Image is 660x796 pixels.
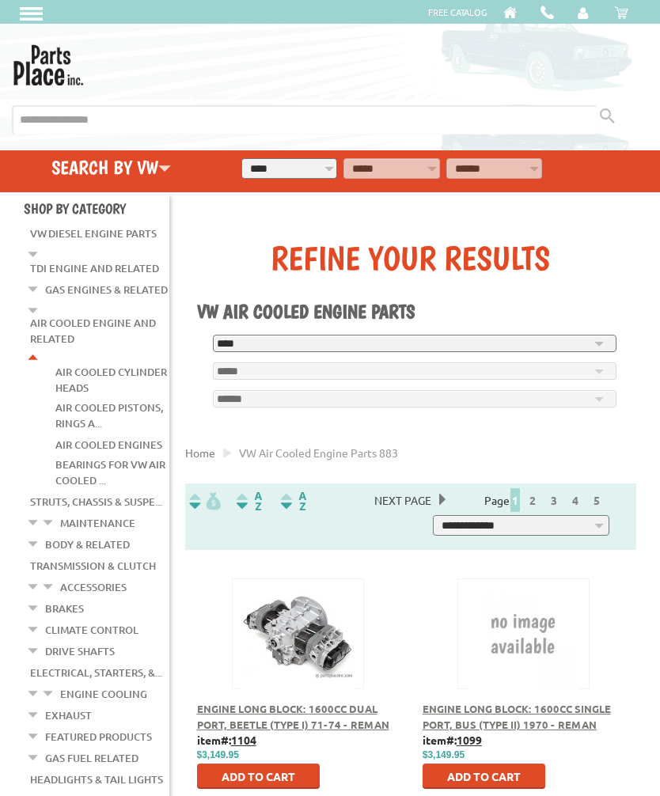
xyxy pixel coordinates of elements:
[45,598,84,619] a: Brakes
[60,684,147,704] a: Engine Cooling
[423,749,465,760] span: $3,149.95
[197,238,625,278] div: Refine Your Results
[45,534,130,555] a: Body & Related
[12,40,85,85] img: Parts Place Inc!
[197,702,389,731] a: Engine Long Block: 1600cc Dual Port, Beetle (Type I) 71-74 - Reman
[45,641,115,661] a: Drive Shafts
[30,258,159,279] a: TDI Engine and Related
[45,726,152,747] a: Featured Products
[197,733,256,747] b: item#:
[24,200,169,217] h4: Shop By Category
[366,488,439,512] span: Next Page
[45,620,138,640] a: Climate Control
[222,769,295,783] span: Add to Cart
[423,764,545,789] button: Add to Cart
[590,493,604,507] a: 5
[30,491,162,512] a: Struts, Chassis & Suspe...
[547,493,561,507] a: 3
[457,733,482,747] u: 1099
[197,300,625,323] h1: VW Air Cooled Engine Parts
[45,705,92,726] a: Exhaust
[30,769,163,790] a: Headlights & Tail Lights
[568,493,582,507] a: 4
[30,313,156,349] a: Air Cooled Engine and Related
[447,769,521,783] span: Add to Cart
[189,492,221,510] img: filterpricelow.svg
[197,749,239,760] span: $3,149.95
[45,279,168,300] a: Gas Engines & Related
[3,156,220,179] h4: Search by VW
[55,362,167,398] a: Air Cooled Cylinder Heads
[525,493,540,507] a: 2
[510,488,520,512] span: 1
[239,445,398,460] span: VW air cooled engine parts 883
[366,493,439,507] a: Next Page
[233,492,265,510] img: Sort by Headline
[55,397,163,434] a: Air Cooled Pistons, Rings a...
[231,733,256,747] u: 1104
[30,223,157,244] a: VW Diesel Engine Parts
[278,492,309,510] img: Sort by Sales Rank
[423,702,611,731] a: Engine Long Block: 1600cc Single Port, Bus (Type II) 1970 - Reman
[60,577,127,597] a: Accessories
[197,764,320,789] button: Add to Cart
[185,445,215,460] a: Home
[60,513,135,533] a: Maintenance
[423,733,482,747] b: item#:
[55,454,165,491] a: Bearings for VW Air Cooled ...
[55,434,162,455] a: Air Cooled Engines
[30,662,162,683] a: Electrical, Starters, &...
[30,555,156,576] a: Transmission & Clutch
[45,748,138,768] a: Gas Fuel Related
[474,488,616,512] div: Page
